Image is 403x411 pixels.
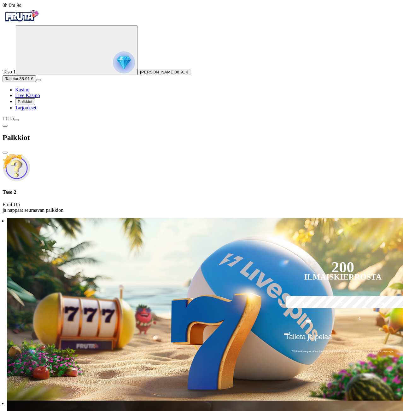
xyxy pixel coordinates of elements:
[285,295,322,313] label: 50 €
[3,202,400,213] p: Fruit Up ja nappaat seuraavan palkkion
[3,8,400,111] nav: Primary
[137,69,191,75] button: [PERSON_NAME]38.91 €
[364,295,401,313] label: 250 €
[284,333,402,346] button: Talleta ja pelaa
[324,295,361,313] label: 150 €
[289,331,291,335] span: €
[331,263,354,271] div: 200
[175,70,189,74] span: 38.91 €
[3,152,8,153] button: close
[304,273,382,281] div: Ilmaiskierrosta
[15,93,40,98] span: Live Kasino
[3,189,400,195] h4: Taso 2
[15,105,36,110] span: Tarjoukset
[14,119,19,121] button: menu
[3,8,40,24] img: Fruta
[284,350,402,353] span: 200 kierrätysvapaata ilmaiskierrosta ensitalletuksen yhteydessä. 50 kierrosta per päivä, 4 päivän...
[3,133,400,142] h2: Palkkiot
[18,99,32,104] span: Palkkiot
[358,316,360,322] span: €
[15,87,29,92] span: Kasino
[3,116,14,121] span: 11:15
[140,70,175,74] span: [PERSON_NAME]
[286,333,332,345] span: Talleta ja pelaa
[3,3,21,8] span: user session time
[3,154,30,182] img: Unlock reward icon
[15,87,29,92] a: diamond iconKasino
[19,76,33,81] span: 38.91 €
[15,98,35,105] button: reward iconPalkkiot
[3,75,36,82] button: Talletusplus icon38.91 €
[15,105,36,110] a: gift-inverted iconTarjoukset
[113,51,135,73] img: reward progress
[3,20,40,25] a: Fruta
[3,69,16,74] span: Taso 1
[15,93,40,98] a: poker-chip iconLive Kasino
[3,125,8,127] button: chevron-left icon
[36,79,41,81] button: menu
[16,25,137,75] button: reward progress
[5,76,19,81] span: Talletus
